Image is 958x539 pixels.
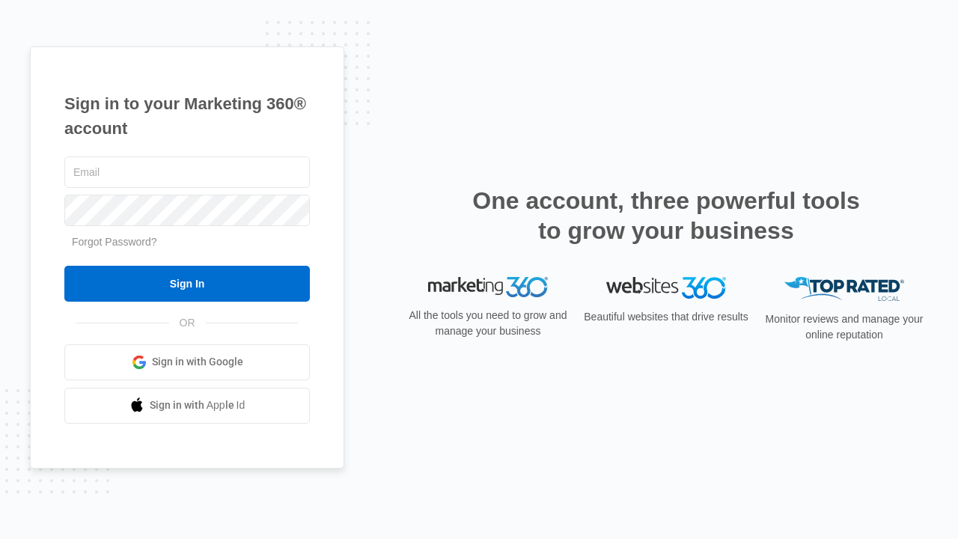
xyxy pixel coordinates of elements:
[150,398,245,413] span: Sign in with Apple Id
[606,277,726,299] img: Websites 360
[582,309,750,325] p: Beautiful websites that drive results
[64,91,310,141] h1: Sign in to your Marketing 360® account
[169,315,206,331] span: OR
[468,186,864,246] h2: One account, three powerful tools to grow your business
[64,156,310,188] input: Email
[64,388,310,424] a: Sign in with Apple Id
[428,277,548,298] img: Marketing 360
[64,344,310,380] a: Sign in with Google
[784,277,904,302] img: Top Rated Local
[760,311,928,343] p: Monitor reviews and manage your online reputation
[72,236,157,248] a: Forgot Password?
[404,308,572,339] p: All the tools you need to grow and manage your business
[152,354,243,370] span: Sign in with Google
[64,266,310,302] input: Sign In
